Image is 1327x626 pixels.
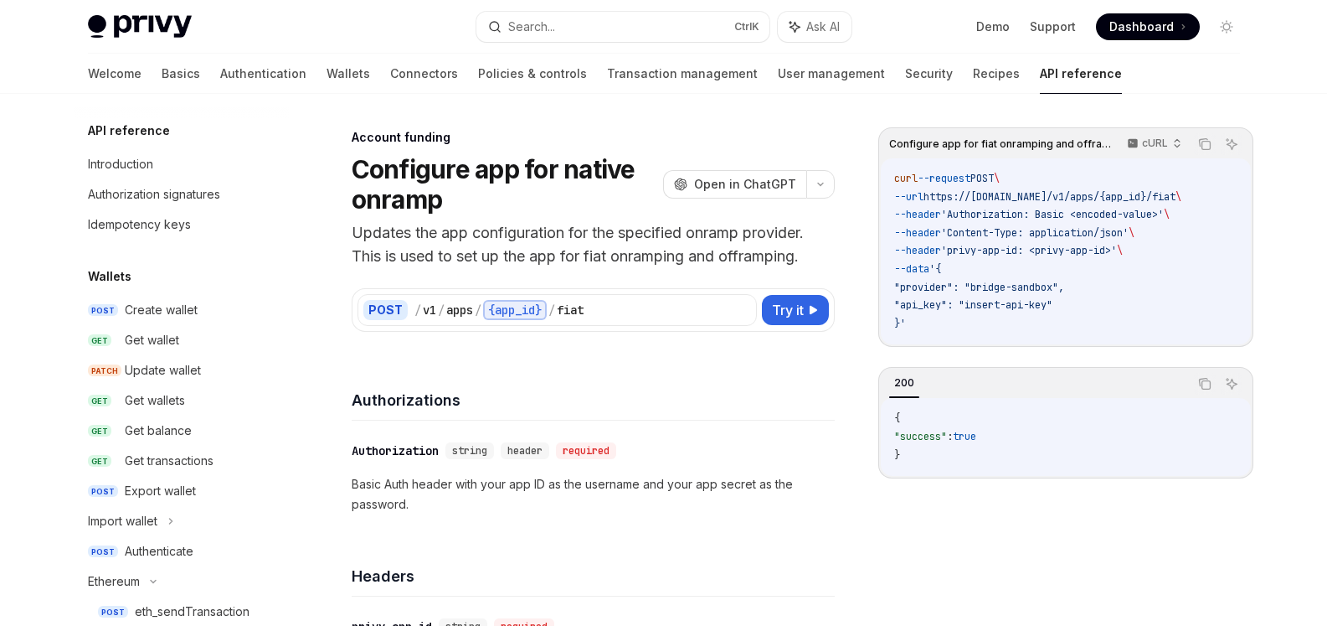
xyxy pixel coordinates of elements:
[75,416,289,446] a: GETGet balance
[88,15,192,39] img: light logo
[762,295,829,325] button: Try it
[663,170,806,199] button: Open in ChatGPT
[1117,244,1123,257] span: \
[1142,137,1168,150] p: cURL
[88,485,118,498] span: POST
[894,244,941,257] span: --header
[125,421,192,441] div: Get balance
[941,244,1117,257] span: 'privy-app-id: <privy-app-id>'
[947,430,953,443] span: :
[478,54,587,94] a: Policies & controls
[1109,18,1174,35] span: Dashboard
[88,546,118,558] span: POST
[88,455,111,468] span: GET
[778,54,885,94] a: User management
[970,172,994,185] span: POST
[75,149,289,179] a: Introduction
[88,572,140,592] div: Ethereum
[162,54,200,94] a: Basics
[125,481,196,501] div: Export wallet
[98,606,128,618] span: POST
[1194,373,1216,395] button: Copy the contents from the code block
[220,54,306,94] a: Authentication
[889,137,1111,151] span: Configure app for fiat onramping and offramping.
[976,18,1010,35] a: Demo
[694,176,796,193] span: Open in ChatGPT
[557,302,584,318] div: fiat
[1030,18,1076,35] a: Support
[125,541,193,561] div: Authenticate
[125,300,198,320] div: Create wallet
[75,385,289,416] a: GETGet wallets
[125,451,213,471] div: Get transactions
[125,360,201,380] div: Update wallet
[894,298,1052,312] span: "api_key": "insert-api-key"
[894,281,1064,294] span: "provider": "bridge-sandbox",
[352,474,835,515] p: Basic Auth header with your app ID as the username and your app secret as the password.
[88,511,157,531] div: Import wallet
[75,210,289,240] a: Idempotency keys
[75,476,289,506] a: POSTExport wallet
[772,300,804,320] span: Try it
[556,442,616,459] div: required
[438,302,445,318] div: /
[75,446,289,476] a: GETGet transactions
[390,54,458,94] a: Connectors
[1213,13,1240,40] button: Toggle dark mode
[894,430,947,443] span: "success"
[125,391,185,411] div: Get wallets
[476,12,769,42] button: Search...CtrlK
[1129,226,1134,240] span: \
[1221,373,1242,395] button: Ask AI
[475,302,481,318] div: /
[894,317,906,330] span: }'
[88,304,118,317] span: POST
[507,444,543,458] span: header
[125,330,179,350] div: Get wallet
[75,179,289,210] a: Authorization signatures
[1040,54,1122,94] a: API reference
[607,54,758,94] a: Transaction management
[75,295,289,325] a: POSTCreate wallet
[508,17,555,37] div: Search...
[548,302,555,318] div: /
[75,325,289,355] a: GETGet wallet
[88,184,220,204] div: Authorization signatures
[1194,133,1216,155] button: Copy the contents from the code block
[889,373,919,393] div: 200
[894,448,900,462] span: }
[352,442,439,459] div: Authorization
[352,565,835,587] h4: Headers
[88,425,111,437] span: GET
[483,300,547,320] div: {app_id}
[894,262,929,276] span: --data
[88,215,191,235] div: Idempotency keys
[923,190,1175,204] span: https://[DOMAIN_NAME]/v1/apps/{app_id}/fiat
[75,355,289,385] a: PATCHUpdate wallet
[88,334,111,347] span: GET
[88,121,170,141] h5: API reference
[941,226,1129,240] span: 'Content-Type: application/json'
[414,302,421,318] div: /
[1164,208,1170,221] span: \
[929,262,941,276] span: '{
[894,172,918,185] span: curl
[88,365,121,377] span: PATCH
[894,226,941,240] span: --header
[327,54,370,94] a: Wallets
[423,302,436,318] div: v1
[905,54,953,94] a: Security
[88,54,141,94] a: Welcome
[1096,13,1200,40] a: Dashboard
[994,172,1000,185] span: \
[88,266,131,287] h5: Wallets
[1175,190,1181,204] span: \
[452,444,487,458] span: string
[953,430,976,443] span: true
[352,154,656,215] h1: Configure app for native onramp
[734,20,759,34] span: Ctrl K
[352,129,835,146] div: Account funding
[894,190,923,204] span: --url
[941,208,1164,221] span: 'Authorization: Basic <encoded-value>'
[363,300,408,320] div: POST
